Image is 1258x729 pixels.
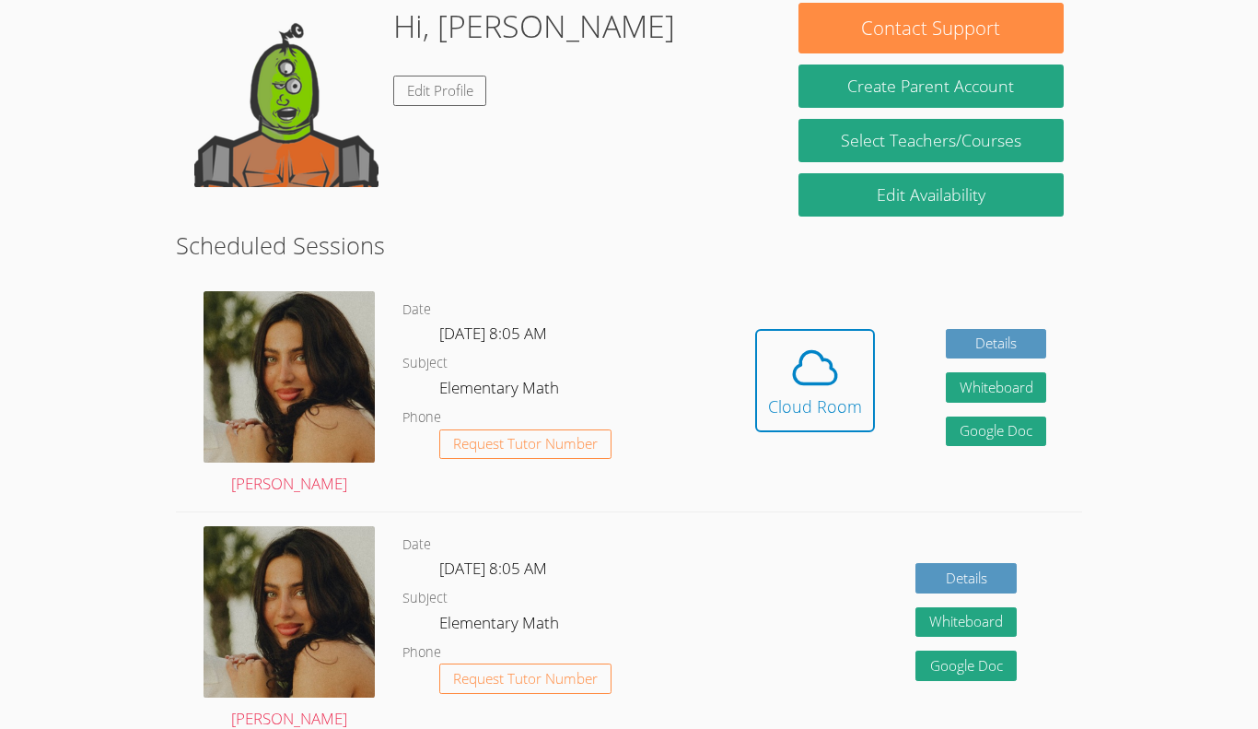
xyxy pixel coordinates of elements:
[439,429,612,460] button: Request Tutor Number
[402,534,431,557] dt: Date
[915,563,1017,594] a: Details
[798,65,1064,108] button: Create Parent Account
[402,587,448,610] dt: Subject
[176,228,1082,263] h2: Scheduled Sessions
[453,437,598,451] span: Request Tutor Number
[755,329,875,432] button: Cloud Room
[439,323,547,344] span: [DATE] 8:05 AM
[194,3,379,187] img: default.png
[439,375,563,406] dd: Elementary Math
[402,352,448,375] dt: Subject
[946,372,1047,403] button: Whiteboard
[946,417,1047,447] a: Google Doc
[402,641,441,664] dt: Phone
[915,607,1017,638] button: Whiteboard
[439,664,612,694] button: Request Tutor Number
[798,173,1064,217] a: Edit Availability
[402,299,431,322] dt: Date
[204,526,375,698] img: avatar.png
[798,3,1064,53] button: Contact Support
[768,394,862,419] div: Cloud Room
[439,558,547,579] span: [DATE] 8:05 AM
[946,329,1047,359] a: Details
[439,610,563,641] dd: Elementary Math
[915,651,1017,681] a: Google Doc
[204,291,375,498] a: [PERSON_NAME]
[393,3,675,50] h1: Hi, [PERSON_NAME]
[393,76,487,106] a: Edit Profile
[453,672,598,686] span: Request Tutor Number
[402,406,441,429] dt: Phone
[204,291,375,463] img: avatar.png
[798,119,1064,162] a: Select Teachers/Courses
